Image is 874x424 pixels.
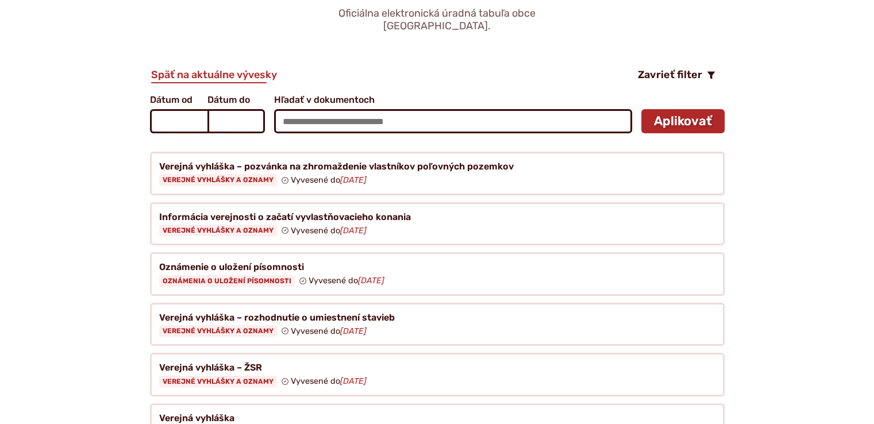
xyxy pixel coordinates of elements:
input: Dátum od [150,109,207,133]
a: Informácia verejnosti o začatí vyvlastňovacieho konania Verejné vyhlášky a oznamy Vyvesené do[DATE] [150,202,725,246]
input: Dátum do [207,109,265,133]
span: Dátum od [150,95,207,105]
input: Hľadať v dokumentoch [274,109,632,133]
a: Verejná vyhláška – ŽSR Verejné vyhlášky a oznamy Vyvesené do[DATE] [150,353,725,396]
a: Verejná vyhláška – rozhodnutie o umiestnení stavieb Verejné vyhlášky a oznamy Vyvesené do[DATE] [150,303,725,346]
p: Oficiálna elektronická úradná tabuľa obce [GEOGRAPHIC_DATA]. [299,7,575,32]
span: Hľadať v dokumentoch [274,95,632,105]
span: Dátum do [207,95,265,105]
button: Zavrieť filter [629,65,725,86]
span: Zavrieť filter [638,69,702,82]
a: Oznámenie o uložení písomnosti Oznámenia o uložení písomnosti Vyvesené do[DATE] [150,252,725,296]
a: Späť na aktuálne vývesky [150,67,278,84]
button: Aplikovať [641,109,725,133]
a: Verejná vyhláška – pozvánka na zhromaždenie vlastníkov poľovných pozemkov Verejné vyhlášky a ozna... [150,152,725,195]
